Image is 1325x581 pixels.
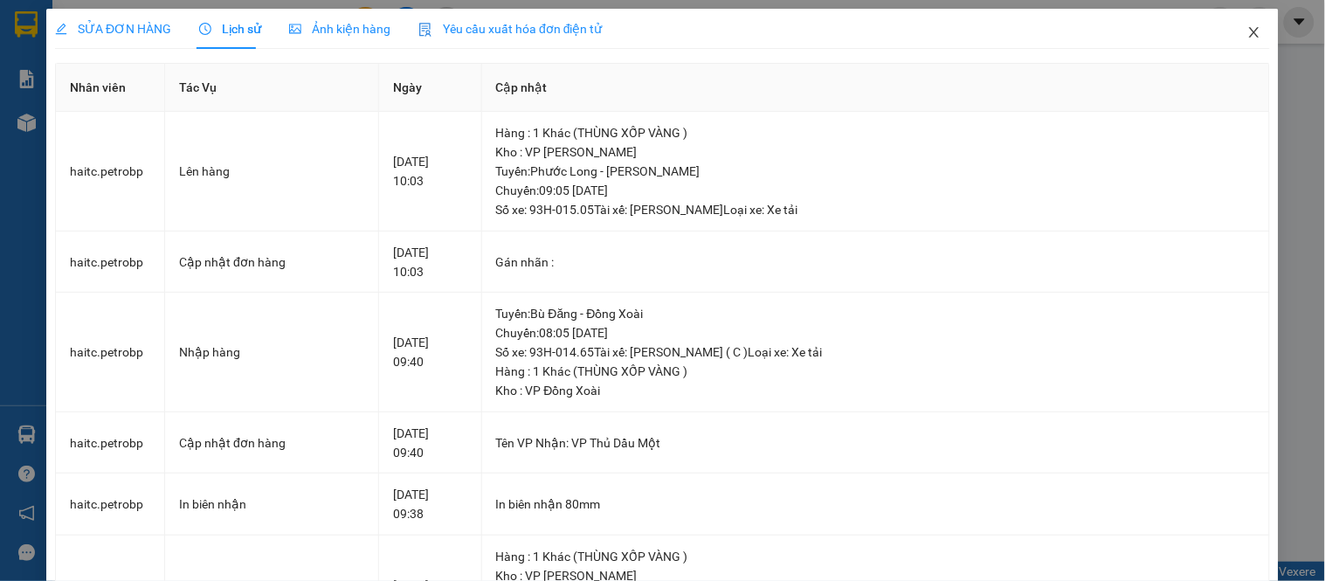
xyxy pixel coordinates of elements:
[55,23,67,35] span: edit
[15,102,120,163] span: NHÀ THỜ MH
[15,17,42,35] span: Gửi:
[56,293,165,412] td: haitc.petrobp
[1230,9,1279,58] button: Close
[56,64,165,112] th: Nhân viên
[179,342,364,362] div: Nhập hàng
[496,381,1255,400] div: Kho : VP Đồng Xoài
[15,112,40,130] span: DĐ:
[496,252,1255,272] div: Gán nhãn :
[1247,25,1261,39] span: close
[199,22,261,36] span: Lịch sử
[55,22,171,36] span: SỬA ĐƠN HÀNG
[496,433,1255,453] div: Tên VP Nhận: VP Thủ Dầu Một
[167,112,192,130] span: DĐ:
[56,232,165,294] td: haitc.petrobp
[56,412,165,474] td: haitc.petrobp
[393,152,466,190] div: [DATE] 10:03
[167,15,286,57] div: VP Thủ Dầu Một
[496,304,1255,362] div: Tuyến : Bù Đăng - Đồng Xoài Chuyến: 08:05 [DATE] Số xe: 93H-014.65 Tài xế: [PERSON_NAME] ( C ) Lo...
[496,362,1255,381] div: Hàng : 1 Khác (THÙNG XỐP VÀNG )
[56,474,165,536] td: haitc.petrobp
[179,433,364,453] div: Cập nhật đơn hàng
[289,22,390,36] span: Ảnh kiện hàng
[482,64,1270,112] th: Cập nhật
[289,23,301,35] span: picture
[167,57,286,78] div: BĂNG
[496,123,1255,142] div: Hàng : 1 Khác (THÙNG XỐP VÀNG )
[56,112,165,232] td: haitc.petrobp
[418,22,603,36] span: Yêu cầu xuất hóa đơn điện tử
[496,495,1255,514] div: In biên nhận 80mm
[496,162,1255,219] div: Tuyến : Phước Long - [PERSON_NAME] Chuyến: 09:05 [DATE] Số xe: 93H-015.05 Tài xế: [PERSON_NAME] L...
[393,243,466,281] div: [DATE] 10:03
[418,23,432,37] img: icon
[496,547,1255,566] div: Hàng : 1 Khác (THÙNG XỐP VÀNG )
[15,15,155,57] div: VP [PERSON_NAME]
[379,64,481,112] th: Ngày
[179,162,364,181] div: Lên hàng
[167,17,209,35] span: Nhận:
[393,333,466,371] div: [DATE] 09:40
[199,23,211,35] span: clock-circle
[496,142,1255,162] div: Kho : VP [PERSON_NAME]
[393,424,466,462] div: [DATE] 09:40
[167,102,271,163] span: N4 SỞ SAO
[179,252,364,272] div: Cập nhật đơn hàng
[15,57,155,78] div: THỊ BẾ
[165,64,379,112] th: Tác Vụ
[179,495,364,514] div: In biên nhận
[393,485,466,523] div: [DATE] 09:38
